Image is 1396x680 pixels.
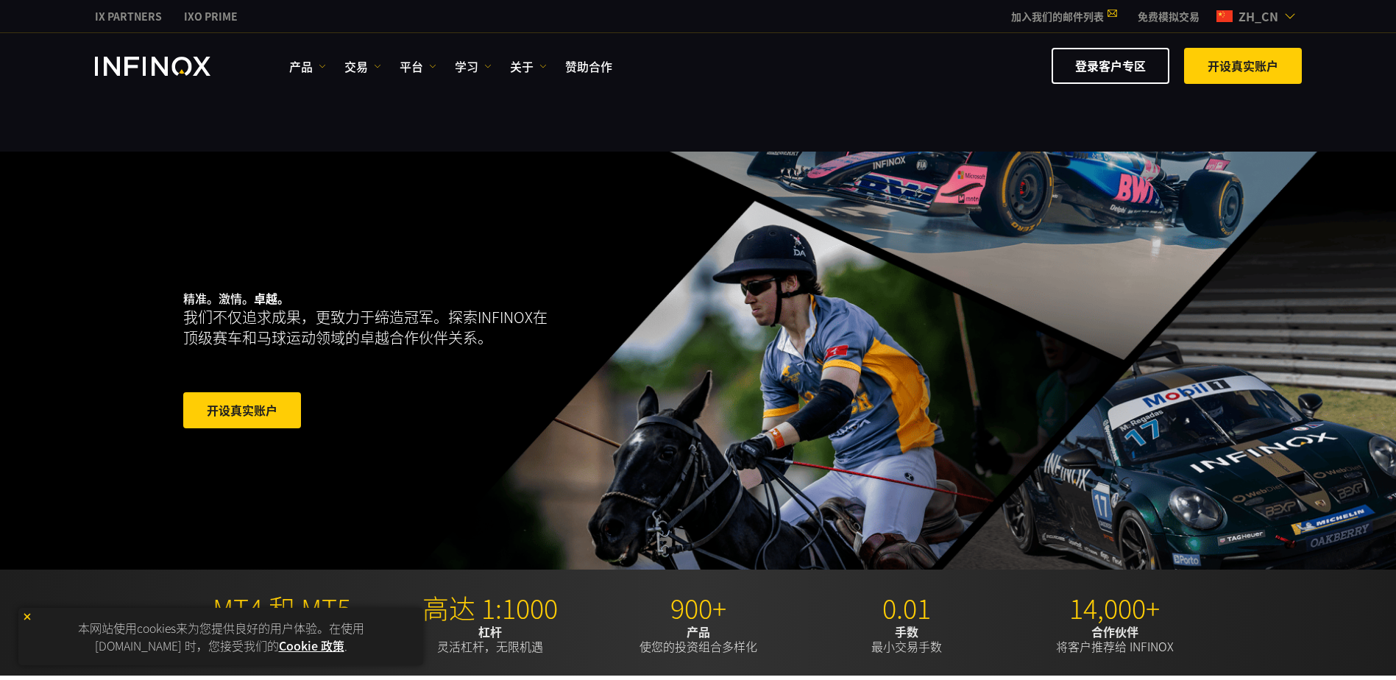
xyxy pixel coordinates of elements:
[1052,48,1169,84] a: 登录客户专区
[183,307,554,348] p: 我们不仅追求成果，更致力于缔造冠军。探索INFINOX在顶级赛车和马球运动领域的卓越合作伙伴关系。
[687,623,710,640] strong: 产品
[95,57,245,76] a: INFINOX Logo
[344,57,381,75] a: 交易
[478,623,502,640] strong: 杠杆
[400,57,436,75] a: 平台
[565,57,612,75] a: 赞助合作
[183,392,301,428] a: 开设真实账户
[183,592,380,624] p: MT4 和 MT5
[289,57,326,75] a: 产品
[510,57,547,75] a: 关于
[1184,48,1302,84] a: 开设真实账户
[254,289,289,307] strong: 卓越。
[1127,9,1211,24] a: INFINOX MENU
[84,9,173,24] a: INFINOX
[391,624,589,654] p: 灵活杠杆，无限机遇
[22,612,32,622] img: yellow close icon
[1091,623,1138,640] strong: 合作伙伴
[808,592,1005,624] p: 0.01
[1233,7,1284,25] span: zh_cn
[1000,9,1127,24] a: 加入我们的邮件列表
[183,267,647,454] div: 精准。激情。
[279,637,344,654] a: Cookie 政策
[600,624,797,654] p: 使您的投资组合多样化
[1016,624,1213,654] p: 将客户推荐给 INFINOX
[173,9,249,24] a: INFINOX
[1016,592,1213,624] p: 14,000+
[455,57,492,75] a: 学习
[600,592,797,624] p: 900+
[895,623,918,640] strong: 手数
[26,615,416,658] p: 本网站使用cookies来为您提供良好的用户体验。在使用 [DOMAIN_NAME] 时，您接受我们的 .
[808,624,1005,654] p: 最小交易手数
[391,592,589,624] p: 高达 1:1000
